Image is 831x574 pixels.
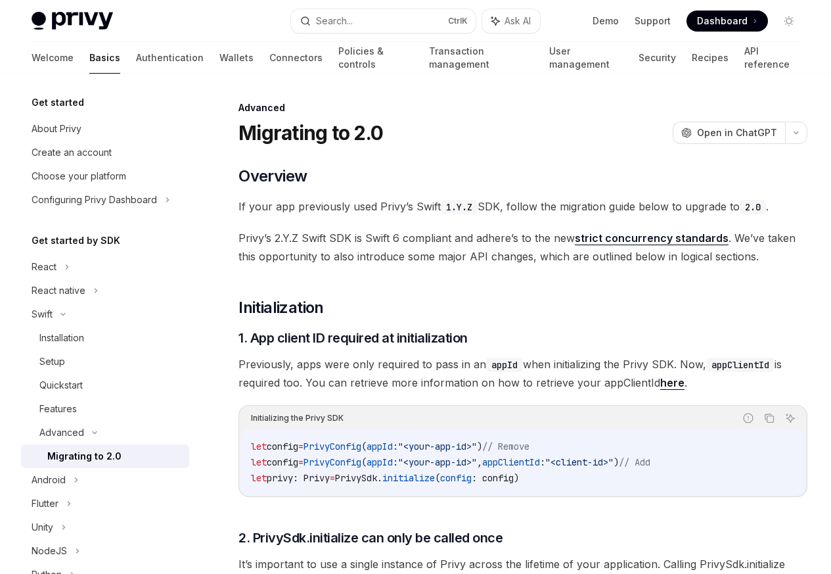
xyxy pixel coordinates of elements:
[330,472,335,484] span: =
[778,11,799,32] button: Toggle dark mode
[472,472,519,484] span: : config)
[673,122,785,144] button: Open in ChatGPT
[89,42,120,74] a: Basics
[505,14,531,28] span: Ask AI
[32,496,58,512] div: Flutter
[441,200,478,214] code: 1.Y.Z
[47,448,122,464] div: Migrating to 2.0
[238,229,807,266] span: Privy’s 2.Y.Z Swift SDK is Swift 6 compliant and adhere’s to the new . We’ve taken this opportuni...
[540,456,545,468] span: :
[32,543,67,559] div: NodeJS
[21,397,189,421] a: Features
[267,441,298,452] span: config
[251,472,267,484] span: let
[32,472,66,488] div: Android
[549,42,623,74] a: User management
[32,145,112,160] div: Create an account
[338,42,413,74] a: Policies & controls
[435,472,440,484] span: (
[398,441,477,452] span: "<your-app-id>"
[219,42,254,74] a: Wallets
[593,14,619,28] a: Demo
[545,456,614,468] span: "<client-id>"
[238,529,503,547] span: 2. PrivySdk.initialize can only be called once
[614,456,619,468] span: )
[251,441,267,452] span: let
[686,11,768,32] a: Dashboard
[238,297,324,318] span: Initialization
[238,197,807,216] span: If your app previously used Privy’s Swift SDK, follow the migration guide below to upgrade to .
[21,141,189,164] a: Create an account
[335,472,382,484] span: PrivySdk.
[477,456,482,468] span: ,
[393,441,398,452] span: :
[692,42,729,74] a: Recipes
[269,42,323,74] a: Connectors
[251,456,267,468] span: let
[39,330,84,346] div: Installation
[706,358,775,372] code: appClientId
[740,200,766,214] code: 2.0
[697,14,748,28] span: Dashboard
[660,376,685,390] a: here
[21,326,189,350] a: Installation
[291,9,476,33] button: Search...CtrlK
[448,16,468,26] span: Ctrl K
[298,456,303,468] span: =
[697,126,777,139] span: Open in ChatGPT
[429,42,533,74] a: Transaction management
[782,410,799,427] button: Ask AI
[744,42,799,74] a: API reference
[298,441,303,452] span: =
[440,472,472,484] span: config
[267,472,330,484] span: privy: Privy
[21,373,189,397] a: Quickstart
[635,14,671,28] a: Support
[477,441,482,452] span: )
[238,166,307,187] span: Overview
[21,350,189,373] a: Setup
[39,401,77,417] div: Features
[238,355,807,392] span: Previously, apps were only required to pass in an when initializing the Privy SDK. Now, is requir...
[32,42,74,74] a: Welcome
[39,425,84,441] div: Advanced
[32,192,157,208] div: Configuring Privy Dashboard
[382,472,435,484] span: initialize
[21,117,189,141] a: About Privy
[619,456,650,468] span: // Add
[21,444,189,468] a: Migrating to 2.0
[575,231,729,245] a: strict concurrency standards
[32,233,120,249] h5: Get started by SDK
[367,456,393,468] span: appId
[136,42,204,74] a: Authentication
[238,329,468,347] span: 1. App client ID required at initialization
[316,13,353,29] div: Search...
[639,42,676,74] a: Security
[32,306,53,322] div: Swift
[238,101,807,114] div: Advanced
[32,168,126,184] div: Choose your platform
[39,354,65,370] div: Setup
[740,410,757,427] button: Report incorrect code
[32,121,81,137] div: About Privy
[32,259,56,275] div: React
[251,410,344,427] div: Initializing the Privy SDK
[238,121,383,145] h1: Migrating to 2.0
[303,441,361,452] span: PrivyConfig
[32,12,113,30] img: light logo
[303,456,361,468] span: PrivyConfig
[367,441,393,452] span: appId
[39,377,83,393] div: Quickstart
[32,519,53,535] div: Unity
[486,358,523,372] code: appId
[482,456,540,468] span: appClientId
[21,164,189,188] a: Choose your platform
[398,456,477,468] span: "<your-app-id>"
[32,95,84,110] h5: Get started
[361,456,367,468] span: (
[32,283,85,299] div: React native
[393,456,398,468] span: :
[361,441,367,452] span: (
[761,410,778,427] button: Copy the contents from the code block
[267,456,298,468] span: config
